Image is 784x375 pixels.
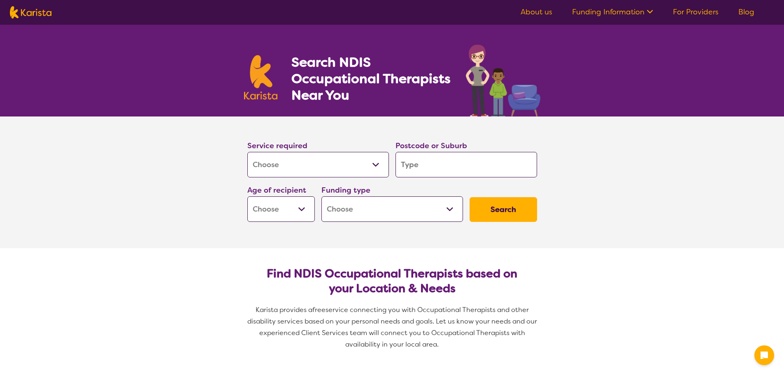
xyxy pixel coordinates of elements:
[466,44,540,116] img: occupational-therapy
[521,7,552,17] a: About us
[673,7,719,17] a: For Providers
[247,185,306,195] label: Age of recipient
[395,152,537,177] input: Type
[254,266,530,296] h2: Find NDIS Occupational Therapists based on your Location & Needs
[247,305,539,349] span: service connecting you with Occupational Therapists and other disability services based on your p...
[244,55,278,100] img: Karista logo
[312,305,326,314] span: free
[470,197,537,222] button: Search
[247,141,307,151] label: Service required
[738,7,754,17] a: Blog
[256,305,312,314] span: Karista provides a
[395,141,467,151] label: Postcode or Suburb
[291,54,451,103] h1: Search NDIS Occupational Therapists Near You
[10,6,51,19] img: Karista logo
[321,185,370,195] label: Funding type
[572,7,653,17] a: Funding Information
